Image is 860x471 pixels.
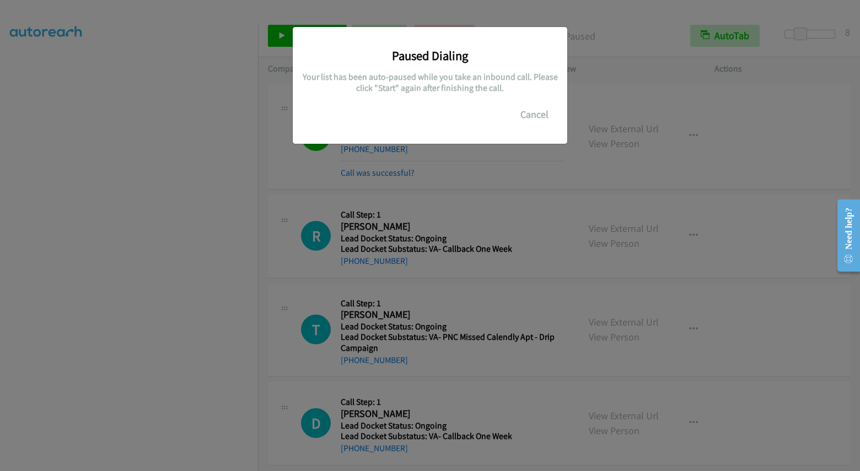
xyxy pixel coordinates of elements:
h5: Your list has been auto-paused while you take an inbound call. Please click "Start" again after f... [301,72,559,93]
iframe: Resource Center [828,192,860,279]
button: Cancel [510,104,559,126]
h3: Paused Dialing [301,48,559,63]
